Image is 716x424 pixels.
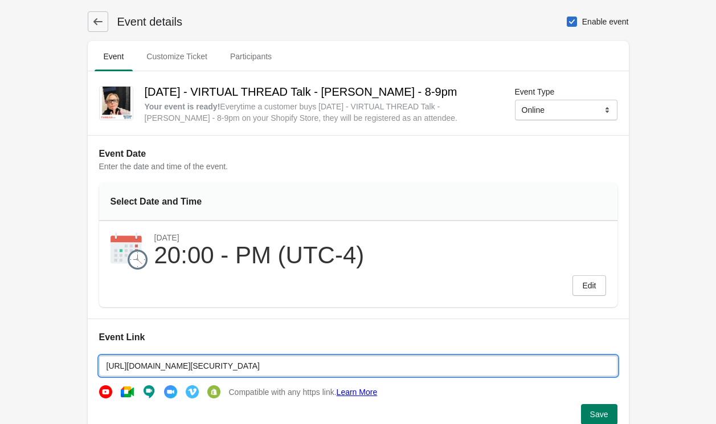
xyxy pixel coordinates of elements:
h2: Event Link [99,331,617,344]
a: Learn More [337,388,378,397]
div: Everytime a customer buys [DATE] - VIRTUAL THREAD Talk - [PERSON_NAME] - 8-9pm on your Shopify St... [145,101,496,124]
span: Compatible with any https link. [229,386,378,398]
span: Customize Ticket [137,46,216,67]
strong: Your event is ready ! [145,102,220,111]
img: meg-cox-thread-talk.jpg [100,87,133,120]
input: https://secret-url.com [99,356,617,376]
h2: Event Date [99,147,617,161]
span: Event [95,46,133,67]
img: hangout-ee6acdd14049546910bffd711ce10325.png [142,385,156,398]
span: Enter the date and time of the event. [99,162,228,171]
label: Event Type [515,86,555,97]
div: 20:00 - PM (UTC-4) [154,243,365,268]
span: Save [590,410,608,419]
img: youtube-b4f2b64af1b614ce26dc15ab005f3ec1.png [99,385,112,398]
img: shopify-b17b33348d1e82e582ef0e2c9e9faf47.png [207,385,220,398]
img: vimeo-560bbffc7e56379122b0da8638c6b73a.png [186,385,199,398]
img: google-meeting-003a4ac0a6bd29934347c2d6ec0e8d4d.png [121,385,134,398]
button: Edit [572,275,605,296]
span: Participants [221,46,281,67]
span: Enable event [582,16,629,27]
div: [DATE] [154,233,365,243]
img: zoom-d2aebb472394d9f99a89fc36b09dd972.png [164,385,177,398]
div: Select Date and Time [111,195,259,209]
img: calendar-9220d27974dede90758afcd34f990835.png [111,233,148,270]
h2: [DATE] - VIRTUAL THREAD Talk - [PERSON_NAME] - 8-9pm [145,83,496,101]
h1: Event details [108,14,183,30]
span: Edit [582,281,596,290]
